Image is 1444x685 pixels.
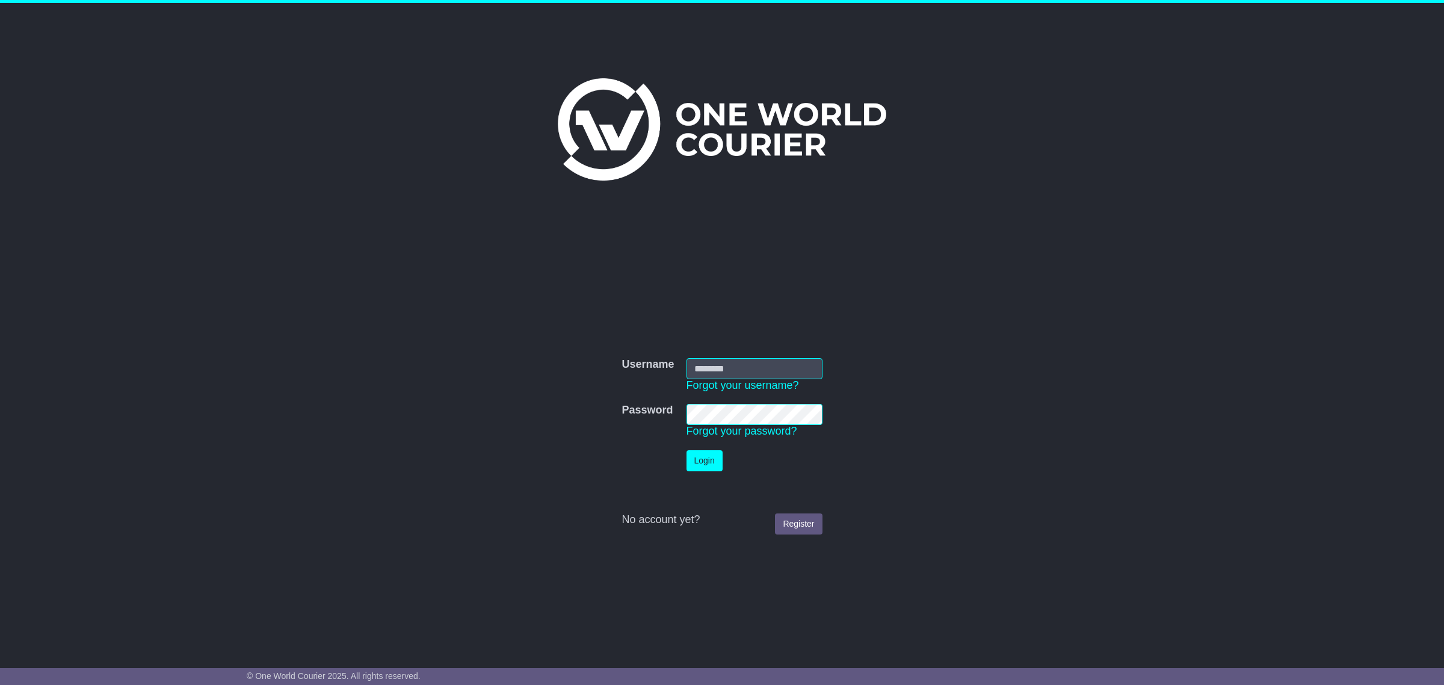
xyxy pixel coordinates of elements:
[687,450,723,471] button: Login
[775,513,822,535] a: Register
[687,425,797,437] a: Forgot your password?
[622,358,674,371] label: Username
[622,404,673,417] label: Password
[622,513,822,527] div: No account yet?
[687,379,799,391] a: Forgot your username?
[558,78,886,181] img: One World
[247,671,421,681] span: © One World Courier 2025. All rights reserved.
